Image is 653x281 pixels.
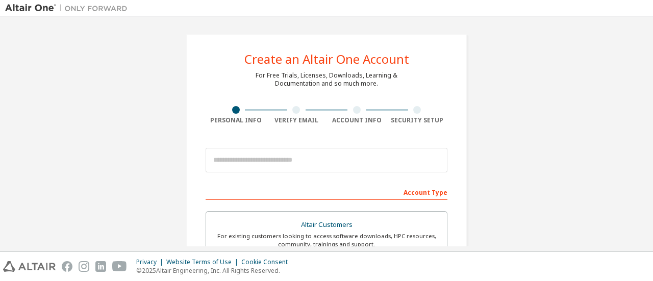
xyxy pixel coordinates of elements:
div: For existing customers looking to access software downloads, HPC resources, community, trainings ... [212,232,441,248]
div: Account Info [326,116,387,124]
div: Personal Info [206,116,266,124]
div: Privacy [136,258,166,266]
div: For Free Trials, Licenses, Downloads, Learning & Documentation and so much more. [256,71,397,88]
div: Cookie Consent [241,258,294,266]
img: youtube.svg [112,261,127,272]
img: linkedin.svg [95,261,106,272]
div: Altair Customers [212,218,441,232]
p: © 2025 Altair Engineering, Inc. All Rights Reserved. [136,266,294,275]
div: Website Terms of Use [166,258,241,266]
img: facebook.svg [62,261,72,272]
img: altair_logo.svg [3,261,56,272]
img: instagram.svg [79,261,89,272]
div: Verify Email [266,116,327,124]
div: Create an Altair One Account [244,53,409,65]
div: Account Type [206,184,447,200]
img: Altair One [5,3,133,13]
div: Security Setup [387,116,448,124]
